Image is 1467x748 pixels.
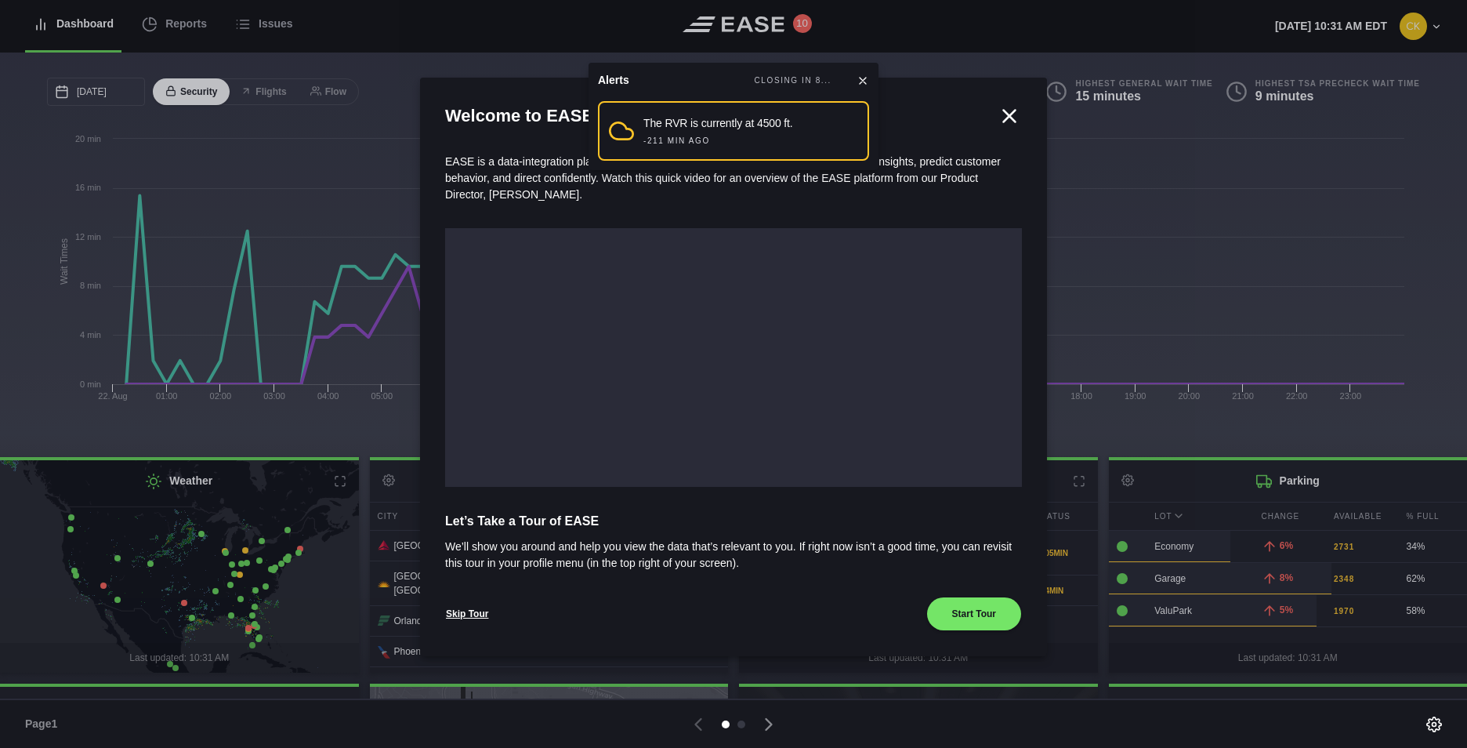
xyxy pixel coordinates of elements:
[643,115,793,132] div: The RVR is currently at 4500 ft.
[445,597,489,631] button: Skip Tour
[25,716,64,732] span: Page 1
[445,539,1022,572] span: We’ll show you around and help you view the data that’s relevant to you. If right now isn’t a goo...
[926,597,1022,631] button: Start Tour
[445,155,1001,201] span: EASE is a data-integration platform for real-time operational responses. Collect key data insight...
[445,103,997,129] h2: Welcome to EASE!
[643,135,710,147] div: -211 MIN AGO
[445,512,1022,531] span: Let’s Take a Tour of EASE
[755,74,831,87] div: CLOSING IN 8...
[598,72,629,89] div: Alerts
[445,228,1022,487] iframe: onboarding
